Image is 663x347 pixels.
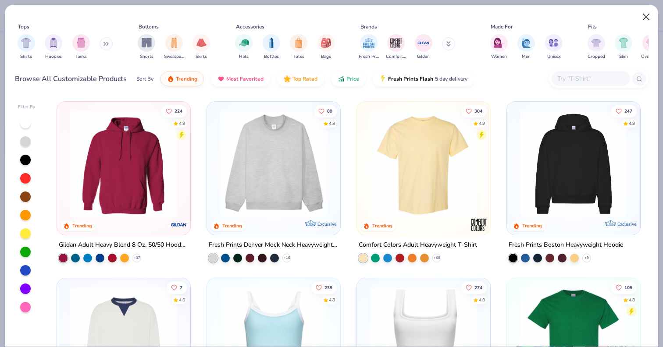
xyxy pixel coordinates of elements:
div: filter for Bottles [263,34,280,60]
div: filter for Hoodies [45,34,62,60]
img: 01756b78-01f6-4cc6-8d8a-3c30c1a0c8ac [66,110,182,217]
div: filter for Bags [317,34,335,60]
div: filter for Men [517,34,535,60]
img: Skirts Image [196,38,207,48]
button: filter button [192,34,210,60]
span: Gildan [417,53,430,60]
span: Shirts [20,53,32,60]
span: Totes [293,53,304,60]
span: Hoodies [45,53,62,60]
div: 4.8 [629,297,635,303]
img: Tanks Image [76,38,86,48]
div: filter for Women [490,34,508,60]
span: 247 [624,109,632,113]
button: filter button [517,34,535,60]
img: most_fav.gif [217,75,225,82]
img: 91acfc32-fd48-4d6b-bdad-a4c1a30ac3fc [516,110,631,217]
div: filter for Tanks [72,34,90,60]
img: Gildan logo [170,216,188,234]
img: flash.gif [379,75,386,82]
button: filter button [18,34,35,60]
button: filter button [138,34,155,60]
img: Bags Image [321,38,331,48]
div: filter for Hats [235,34,253,60]
button: filter button [545,34,563,60]
button: filter button [45,34,62,60]
img: f5d85501-0dbb-4ee4-b115-c08fa3845d83 [216,110,331,217]
img: Women Image [494,38,504,48]
span: Bags [321,53,331,60]
img: Men Image [521,38,531,48]
div: Made For [491,23,513,31]
img: Shirts Image [21,38,31,48]
span: Oversized [641,53,661,60]
span: 109 [624,285,632,290]
button: filter button [359,34,379,60]
button: Like [611,105,637,117]
span: Price [346,75,359,82]
button: Trending [160,71,204,86]
button: Like [461,105,487,117]
img: Sweatpants Image [169,38,179,48]
div: filter for Totes [290,34,307,60]
span: Top Rated [292,75,317,82]
img: e55d29c3-c55d-459c-bfd9-9b1c499ab3c6 [481,110,597,217]
div: filter for Sweatpants [164,34,184,60]
span: Women [491,53,507,60]
div: Tops [18,23,29,31]
button: Like [311,281,337,294]
button: Like [314,105,337,117]
img: Oversized Image [646,38,656,48]
div: filter for Oversized [641,34,661,60]
button: Like [461,281,487,294]
span: Cropped [588,53,605,60]
div: filter for Shorts [138,34,155,60]
button: Like [167,281,187,294]
button: Close [638,9,655,25]
span: Exclusive [617,221,636,227]
span: Exclusive [317,221,336,227]
div: Comfort Colors Adult Heavyweight T-Shirt [359,240,477,251]
span: Sweatpants [164,53,184,60]
button: Price [331,71,366,86]
span: Slim [619,53,628,60]
div: 4.8 [479,297,485,303]
button: Like [611,281,637,294]
span: Unisex [547,53,560,60]
div: Brands [360,23,377,31]
div: filter for Fresh Prints [359,34,379,60]
button: filter button [290,34,307,60]
div: filter for Cropped [588,34,605,60]
img: trending.gif [167,75,174,82]
div: filter for Unisex [545,34,563,60]
span: + 60 [433,255,440,261]
button: filter button [490,34,508,60]
div: Gildan Adult Heavy Blend 8 Oz. 50/50 Hooded Sweatshirt [59,240,189,251]
button: filter button [235,34,253,60]
div: filter for Comfort Colors [386,34,406,60]
div: filter for Skirts [192,34,210,60]
button: Fresh Prints Flash5 day delivery [373,71,474,86]
button: filter button [615,34,632,60]
img: Gildan Image [417,36,430,50]
div: Fresh Prints Boston Heavyweight Hoodie [509,240,623,251]
button: Like [162,105,187,117]
span: Shorts [140,53,153,60]
img: Totes Image [294,38,303,48]
img: Unisex Image [549,38,559,48]
button: filter button [641,34,661,60]
span: + 37 [134,255,140,261]
button: filter button [415,34,432,60]
img: Hats Image [239,38,249,48]
span: 224 [175,109,183,113]
input: Try "T-Shirt" [556,74,624,84]
div: filter for Shirts [18,34,35,60]
img: TopRated.gif [284,75,291,82]
button: Most Favorited [211,71,270,86]
div: 4.8 [629,120,635,127]
div: 4.8 [179,120,185,127]
span: Bottles [264,53,279,60]
span: Fresh Prints Flash [388,75,433,82]
div: 4.6 [179,297,185,303]
div: Fresh Prints Denver Mock Neck Heavyweight Sweatshirt [209,240,339,251]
